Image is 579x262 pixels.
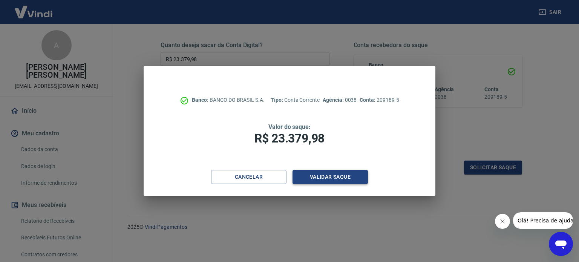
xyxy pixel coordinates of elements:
span: Valor do saque: [268,123,311,130]
span: Banco: [192,97,210,103]
p: BANCO DO BRASIL S.A. [192,96,265,104]
iframe: Fechar mensagem [495,214,510,229]
span: R$ 23.379,98 [254,131,325,146]
iframe: Mensagem da empresa [513,212,573,229]
span: Agência: [323,97,345,103]
button: Validar saque [293,170,368,184]
p: Conta Corrente [271,96,320,104]
span: Olá! Precisa de ajuda? [5,5,63,11]
p: 209189-5 [360,96,399,104]
span: Tipo: [271,97,284,103]
p: 0038 [323,96,357,104]
iframe: Botão para abrir a janela de mensagens [549,232,573,256]
span: Conta: [360,97,377,103]
button: Cancelar [211,170,286,184]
